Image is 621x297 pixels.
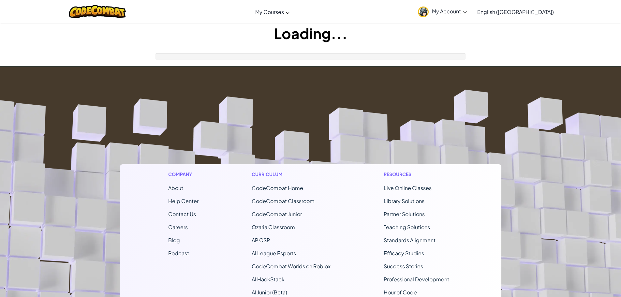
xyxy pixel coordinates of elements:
[252,224,295,230] a: Ozaria Classroom
[168,250,189,257] a: Podcast
[252,276,285,283] a: AI HackStack
[252,185,303,191] span: CodeCombat Home
[418,7,429,17] img: avatar
[415,1,470,22] a: My Account
[384,171,453,178] h1: Resources
[252,250,296,257] a: AI League Esports
[474,3,557,21] a: English ([GEOGRAPHIC_DATA])
[69,5,126,18] img: CodeCombat logo
[384,211,425,217] a: Partner Solutions
[168,237,180,244] a: Blog
[255,8,284,15] span: My Courses
[0,23,621,43] h1: Loading...
[252,211,302,217] a: CodeCombat Junior
[252,289,287,296] a: AI Junior (Beta)
[168,224,188,230] a: Careers
[384,185,432,191] a: Live Online Classes
[384,198,424,204] a: Library Solutions
[384,250,424,257] a: Efficacy Studies
[252,237,270,244] a: AP CSP
[252,171,331,178] h1: Curriculum
[384,289,417,296] a: Hour of Code
[384,276,449,283] a: Professional Development
[384,263,423,270] a: Success Stories
[384,237,436,244] a: Standards Alignment
[168,185,183,191] a: About
[384,224,430,230] a: Teaching Solutions
[252,3,293,21] a: My Courses
[252,263,331,270] a: CodeCombat Worlds on Roblox
[477,8,554,15] span: English ([GEOGRAPHIC_DATA])
[432,8,467,15] span: My Account
[168,211,196,217] span: Contact Us
[168,198,199,204] a: Help Center
[168,171,199,178] h1: Company
[252,198,315,204] a: CodeCombat Classroom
